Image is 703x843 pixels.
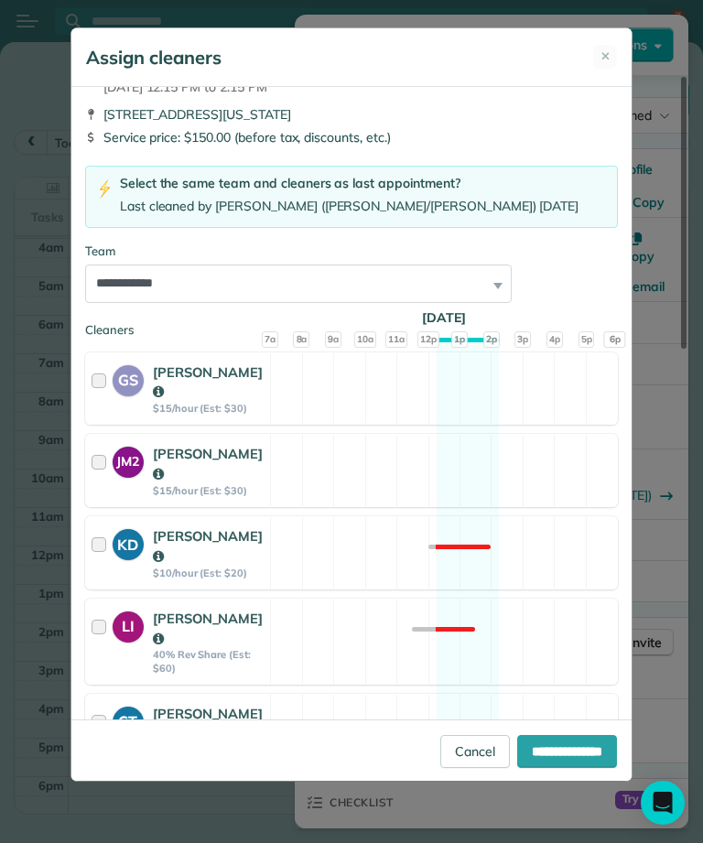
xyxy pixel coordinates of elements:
strong: $15/hour (Est: $30) [153,402,265,415]
div: Service price: $150.00 (before tax, discounts, etc.) [85,128,618,146]
strong: LI [113,611,144,638]
img: lightning-bolt-icon-94e5364df696ac2de96d3a42b8a9ff6ba979493684c50e6bbbcda72601fa0d29.png [97,179,113,199]
strong: CT [113,707,144,733]
div: Open Intercom Messenger [641,781,685,825]
strong: $15/hour (Est: $30) [153,484,265,497]
div: [STREET_ADDRESS][US_STATE] [85,105,618,124]
strong: 40% Rev Share (Est: $60) [153,648,265,675]
strong: [PERSON_NAME] [153,705,264,742]
strong: KD [113,529,144,556]
div: Select the same team and cleaners as last appointment? [120,174,579,193]
strong: [PERSON_NAME] [153,363,264,401]
strong: [PERSON_NAME] [153,610,264,647]
strong: [PERSON_NAME] [153,527,264,565]
strong: JM2 [113,447,144,471]
h5: Assign cleaners [86,45,222,70]
strong: GS [113,365,144,392]
strong: $10/hour (Est: $20) [153,567,265,579]
a: Cancel [440,735,510,768]
div: Cleaners [85,321,618,327]
div: Team [85,243,618,261]
div: Last cleaned by [PERSON_NAME] ([PERSON_NAME]/[PERSON_NAME]) [DATE] [120,197,579,216]
span: [DATE] 12:15 PM to 2:15 PM [103,78,397,96]
span: ✕ [600,48,611,66]
strong: [PERSON_NAME] [153,445,264,482]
